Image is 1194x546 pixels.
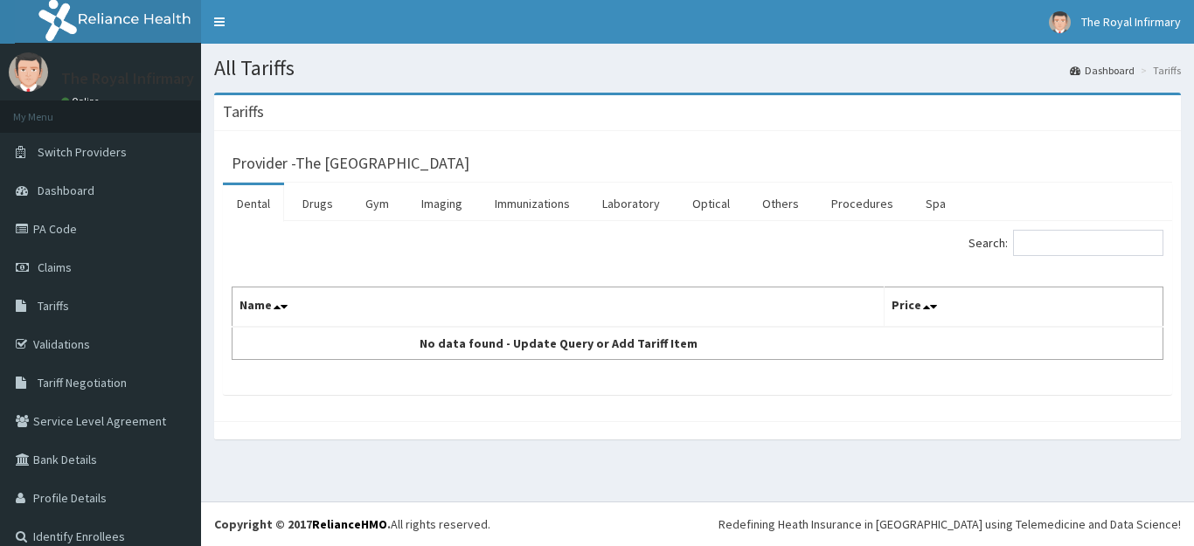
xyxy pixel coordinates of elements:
[233,287,885,328] th: Name
[38,375,127,390] span: Tariff Negotiation
[1081,14,1181,30] span: The Royal Infirmary
[38,144,127,160] span: Switch Providers
[912,185,960,222] a: Spa
[718,515,1181,533] div: Redefining Heath Insurance in [GEOGRAPHIC_DATA] using Telemedicine and Data Science!
[1136,63,1181,78] li: Tariffs
[351,185,403,222] a: Gym
[884,287,1163,328] th: Price
[588,185,674,222] a: Laboratory
[38,298,69,314] span: Tariffs
[288,185,347,222] a: Drugs
[9,52,48,92] img: User Image
[223,104,264,120] h3: Tariffs
[312,516,387,532] a: RelianceHMO
[407,185,476,222] a: Imaging
[1049,11,1071,33] img: User Image
[61,95,103,107] a: Online
[201,501,1194,546] footer: All rights reserved.
[817,185,907,222] a: Procedures
[214,57,1181,79] h1: All Tariffs
[748,185,813,222] a: Others
[233,327,885,360] td: No data found - Update Query or Add Tariff Item
[481,185,584,222] a: Immunizations
[1070,63,1135,78] a: Dashboard
[38,259,72,275] span: Claims
[38,183,94,198] span: Dashboard
[678,185,744,222] a: Optical
[1013,230,1163,256] input: Search:
[232,156,469,171] h3: Provider - The [GEOGRAPHIC_DATA]
[223,185,284,222] a: Dental
[214,516,391,532] strong: Copyright © 2017 .
[968,230,1163,256] label: Search:
[61,71,194,86] p: The Royal Infirmary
